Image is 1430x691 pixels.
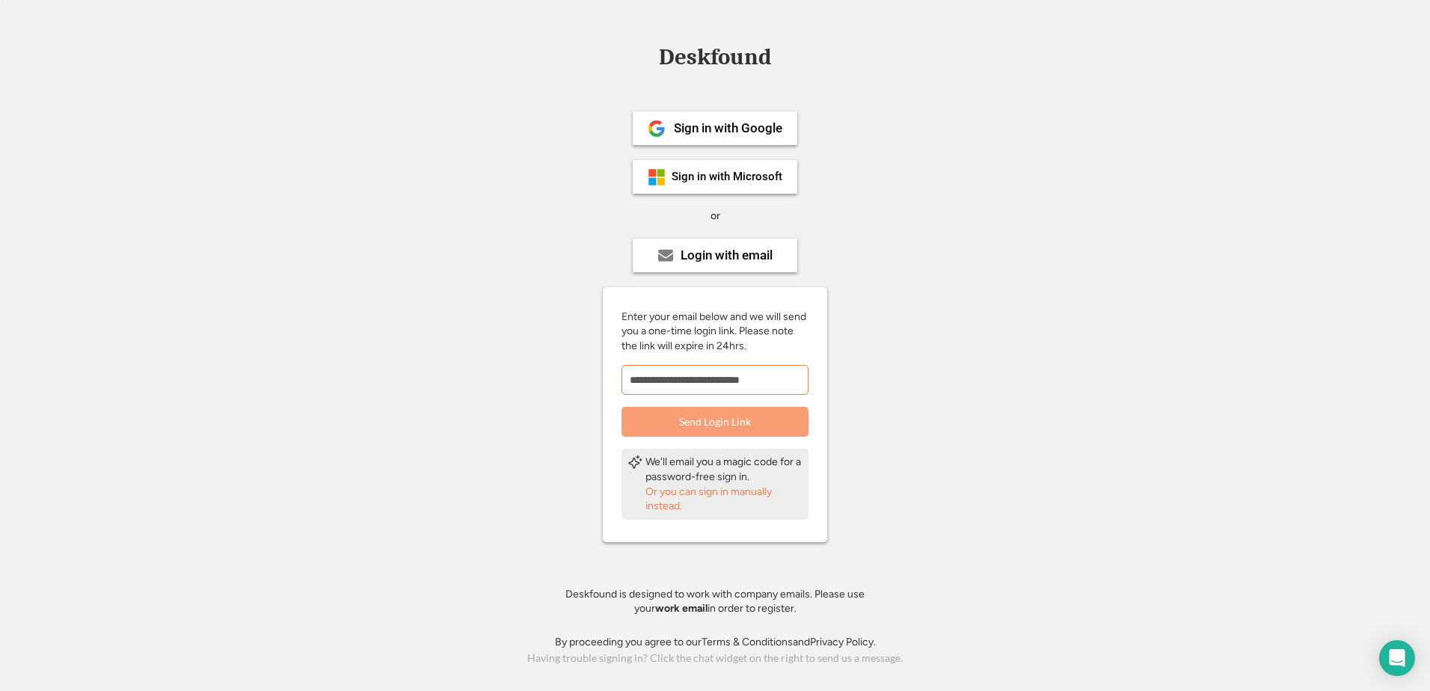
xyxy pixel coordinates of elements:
strong: work email [655,602,708,615]
div: Sign in with Microsoft [672,171,782,182]
div: Login with email [681,249,773,262]
img: 1024px-Google__G__Logo.svg.png [648,120,666,138]
div: Deskfound [651,46,779,69]
div: Open Intercom Messenger [1379,640,1415,676]
button: Send Login Link [622,407,808,437]
a: Privacy Policy. [810,636,876,648]
img: ms-symbollockup_mssymbol_19.png [648,168,666,186]
div: Enter your email below and we will send you a one-time login link. Please note the link will expi... [622,310,808,354]
div: Or you can sign in manually instead. [645,485,803,514]
div: By proceeding you agree to our and [555,635,876,650]
div: or [711,209,720,224]
div: We'll email you a magic code for a password-free sign in. [645,455,803,484]
a: Terms & Conditions [702,636,793,648]
div: Deskfound is designed to work with company emails. Please use your in order to register. [547,587,883,616]
div: Sign in with Google [674,122,782,135]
